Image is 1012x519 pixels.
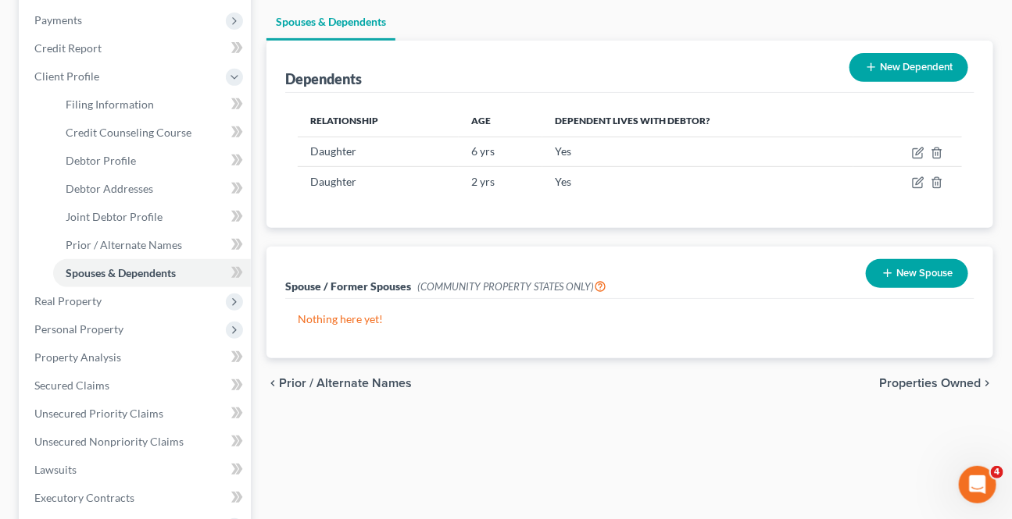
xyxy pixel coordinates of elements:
td: 2 yrs [459,167,542,197]
a: Spouses & Dependents [266,3,395,41]
td: Daughter [298,167,459,197]
a: Debtor Profile [53,147,251,175]
span: Credit Counseling Course [66,126,191,139]
i: chevron_right [981,377,993,389]
a: Joint Debtor Profile [53,203,251,231]
th: Dependent lives with debtor? [542,105,853,137]
th: Age [459,105,542,137]
a: Unsecured Priority Claims [22,400,251,428]
td: Yes [542,167,853,197]
span: Secured Claims [34,379,109,392]
span: Real Property [34,294,102,307]
span: Payments [34,13,82,27]
span: Lawsuits [34,463,77,476]
span: Unsecured Priority Claims [34,407,163,420]
span: Client Profile [34,69,99,83]
button: Properties Owned chevron_right [879,377,993,389]
span: Prior / Alternate Names [279,377,412,389]
td: 6 yrs [459,137,542,166]
p: Nothing here yet! [298,311,962,327]
a: Credit Report [22,34,251,62]
span: Unsecured Nonpriority Claims [34,435,184,448]
span: Prior / Alternate Names [66,238,182,251]
span: (COMMUNITY PROPERTY STATES ONLY) [417,280,607,293]
span: Executory Contracts [34,491,134,504]
span: Properties Owned [879,377,981,389]
i: chevron_left [266,377,279,389]
span: Property Analysis [34,350,121,364]
span: Credit Report [34,41,102,55]
span: Spouse / Former Spouses [285,279,411,293]
a: Secured Claims [22,371,251,400]
span: Filing Information [66,98,154,111]
a: Credit Counseling Course [53,119,251,147]
span: 4 [991,466,1003,478]
td: Daughter [298,137,459,166]
span: Personal Property [34,322,123,336]
a: Debtor Addresses [53,175,251,203]
a: Spouses & Dependents [53,259,251,287]
button: New Spouse [866,259,968,288]
a: Executory Contracts [22,484,251,512]
a: Unsecured Nonpriority Claims [22,428,251,456]
td: Yes [542,137,853,166]
a: Property Analysis [22,343,251,371]
iframe: Intercom live chat [959,466,996,503]
span: Joint Debtor Profile [66,210,163,223]
span: Debtor Profile [66,154,136,167]
a: Filing Information [53,91,251,119]
button: New Dependent [849,53,968,82]
a: Prior / Alternate Names [53,231,251,259]
th: Relationship [298,105,459,137]
span: Debtor Addresses [66,182,153,195]
a: Lawsuits [22,456,251,484]
div: Dependents [285,69,362,88]
span: Spouses & Dependents [66,266,176,279]
button: chevron_left Prior / Alternate Names [266,377,412,389]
